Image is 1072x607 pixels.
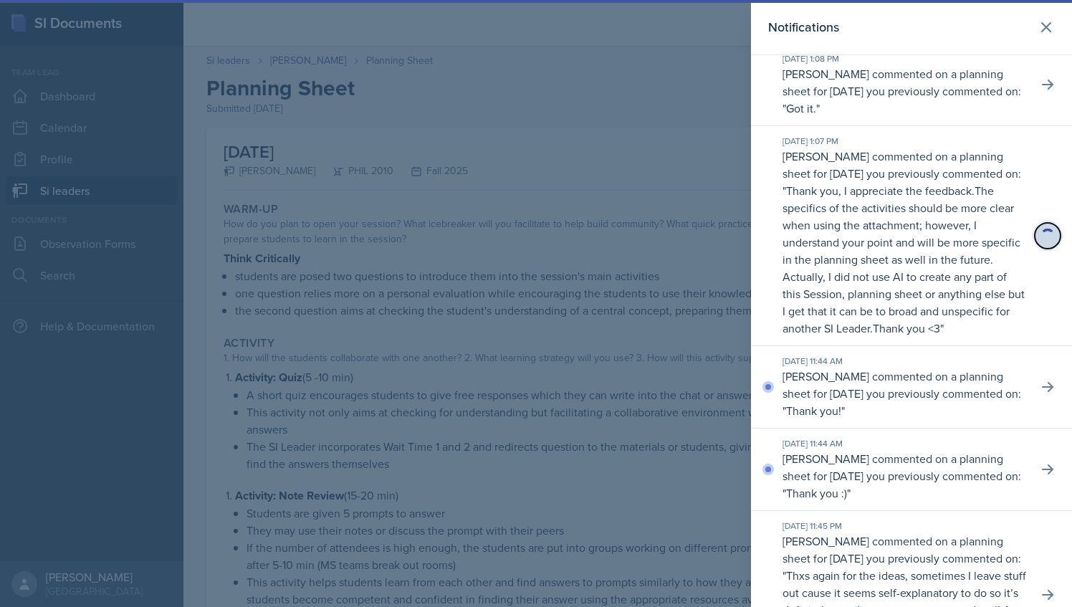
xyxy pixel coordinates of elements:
div: [DATE] 1:08 PM [783,52,1026,65]
p: Got it. [786,100,816,116]
p: The specifics of the activities should be more clear when using the attachment; however, I unders... [783,183,1025,336]
p: Thank you, I appreciate the feedback. [786,183,975,199]
p: [PERSON_NAME] commented on a planning sheet for [DATE] you previously commented on: " " [783,368,1026,419]
h2: Notifications [768,17,839,37]
p: [PERSON_NAME] commented on a planning sheet for [DATE] you previously commented on: " " [783,65,1026,117]
p: Thank you :) [786,485,847,501]
div: [DATE] 11:45 PM [783,520,1026,532]
p: Thank you <3 [873,320,940,336]
div: [DATE] 1:07 PM [783,135,1026,148]
p: Thank you! [786,403,841,419]
div: [DATE] 11:44 AM [783,355,1026,368]
p: [PERSON_NAME] commented on a planning sheet for [DATE] you previously commented on: " " [783,148,1026,337]
div: [DATE] 11:44 AM [783,437,1026,450]
p: [PERSON_NAME] commented on a planning sheet for [DATE] you previously commented on: " " [783,450,1026,502]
